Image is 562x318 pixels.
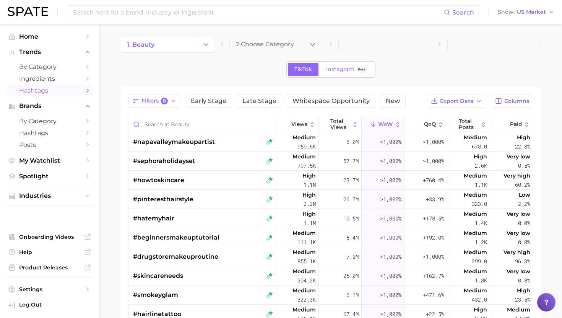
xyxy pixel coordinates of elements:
[236,41,294,48] span: 2. Choose Category
[6,231,93,243] a: Onboarding Videos
[380,272,401,279] span: >1,000%
[475,180,487,189] span: 1.1k
[380,176,401,184] span: >1,000%
[19,117,80,125] span: by Category
[19,87,80,94] span: Hashtags
[426,195,444,204] span: +33.9%
[518,199,530,209] span: 2.2%
[343,214,359,223] span: 10.5m
[304,199,316,209] span: 2.2m
[6,262,93,273] a: Product Releases
[266,234,273,241] img: tiktok rising star
[346,233,359,242] span: 5.4m
[507,152,530,161] span: Very low
[128,95,180,108] button: Filters8
[276,117,319,132] button: Views
[266,272,273,279] img: tiktok rising star
[133,157,195,166] span: #sephoraholidayset
[464,209,487,219] span: Medium
[496,7,556,17] button: ShowUS Market
[128,266,533,285] button: #skincareneedstiktok rising starMedium304.2k25.0m>1,000%+162.7%Medium1.8kVery low0.8%
[423,138,444,145] span: >1,000%
[198,37,214,52] button: Change Category
[266,177,273,184] img: tiktok rising star
[6,127,93,139] a: Hashtags
[292,228,316,238] span: Medium
[292,267,316,276] span: Medium
[128,117,276,132] input: Search in beauty
[464,133,487,142] span: Medium
[19,103,80,109] span: Brands
[380,196,401,203] span: >1,000%
[302,171,316,180] span: High
[504,248,530,257] span: Very high
[474,152,487,161] span: High
[297,142,316,151] span: 959.6k
[6,61,93,73] a: by Category
[19,192,80,199] span: Industries
[6,100,93,112] button: Brands
[464,228,487,238] span: Medium
[380,291,401,298] span: >1,000%
[292,133,316,142] span: Medium
[358,66,365,73] span: Beta
[19,63,80,70] span: by Category
[133,252,218,261] span: #drugstoremakeuproutine
[343,176,359,185] span: 23.7m
[507,228,530,238] span: Very low
[292,248,316,257] span: Medium
[302,209,316,219] span: High
[191,98,226,104] span: Early Stage
[266,215,273,222] img: tiktok rising star
[6,299,93,312] a: Log out. Currently logged in with e-mail mathilde@spate.nyc.
[133,137,215,147] span: #napavalleymakeupartist
[6,46,93,58] button: Trends
[464,171,487,180] span: Medium
[423,214,444,223] span: +178.5%
[491,95,533,108] button: Columns
[19,49,80,55] span: Trends
[128,247,533,266] button: #drugstoremakeuproutinetiktok rising starMedium855.1k7.0m>1,000%>1,000%Medium299.0Very high96.3%
[128,132,533,152] button: #napavalleymakeupartisttiktok rising starMedium959.6k6.0m>1,000%>1,000%Medium678.0High22.8%
[297,295,316,304] span: 322.3k
[452,9,474,16] span: Search
[294,66,312,73] span: TikTok
[518,276,530,285] span: 0.8%
[510,121,522,127] span: Paid
[519,190,530,199] span: Low
[404,117,447,132] button: QoQ
[133,195,193,204] span: #pinteresthairstyle
[346,137,359,147] span: 6.0m
[141,98,168,104] span: Filters
[475,219,487,228] span: 1.4k
[127,41,154,48] span: 1. beauty
[266,292,273,298] img: tiktok rising star
[128,285,533,305] button: #smokeyglamtiktok rising starMedium322.3k6.1m>1,000%+471.6%Medium432.0High23.5%
[19,233,80,240] span: Onboarding Videos
[19,301,87,308] span: Log Out
[302,190,316,199] span: High
[343,195,359,204] span: 26.7m
[72,6,444,19] input: Search here for a brand, industry, or ingredient
[517,133,530,142] span: High
[475,238,487,247] span: 1.2k
[517,286,530,295] span: High
[518,238,530,247] span: 0.0%
[343,157,359,166] span: 57.7m
[6,31,93,42] a: Home
[133,271,183,280] span: #skincareneeds
[423,253,444,260] span: >1,000%
[133,214,174,223] span: #hatemyhair
[266,196,273,203] img: tiktok rising star
[128,171,533,190] button: #howtoskincaretiktok rising starHigh1.1m23.7m>1,000%+760.4%Medium1.1kVery high60.2%
[472,295,487,304] span: 432.0
[464,267,487,276] span: Medium
[133,233,219,242] span: #beginnersmakeuptutorial
[128,190,533,209] button: #pinteresthairstyletiktok rising starHigh2.2m26.7m>1,000%+33.9%Medium323.0Low2.2%
[288,63,318,76] a: TikTok
[19,157,80,164] span: My Watchlist
[6,73,93,85] a: Ingredients
[19,33,80,40] span: Home
[518,161,530,170] span: 0.5%
[291,121,307,127] span: Views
